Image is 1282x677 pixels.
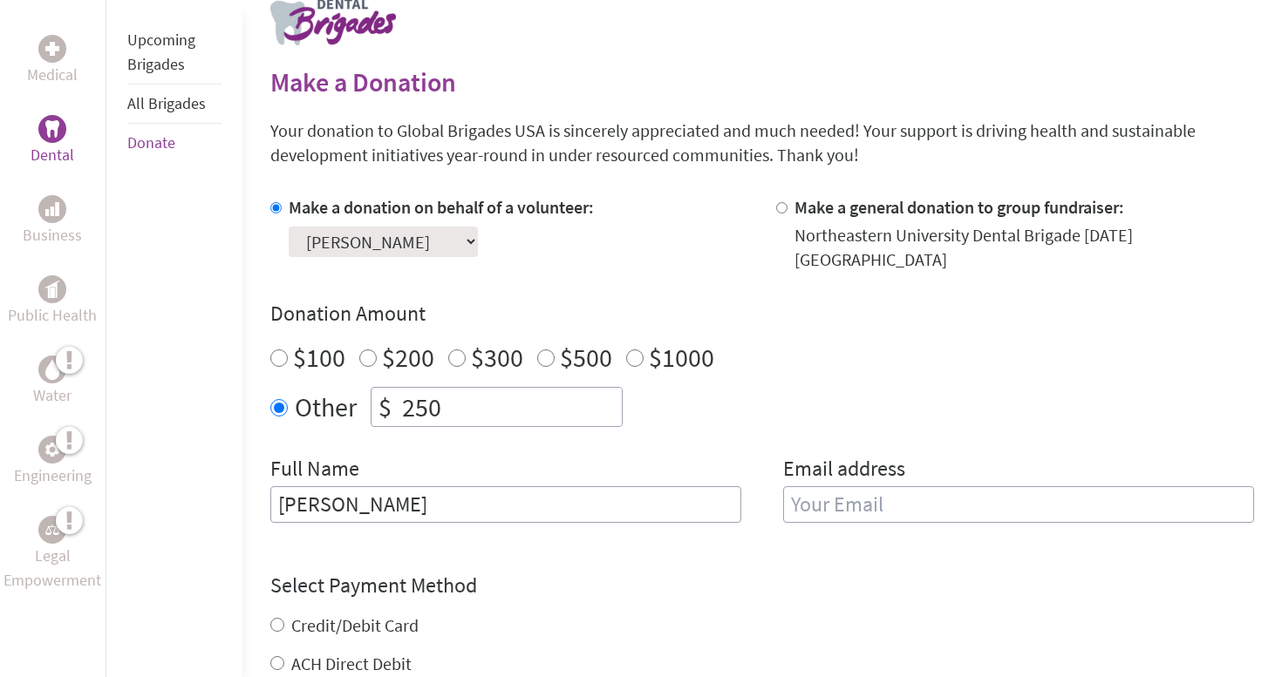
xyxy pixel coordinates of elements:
[31,115,74,167] a: DentalDental
[783,455,905,486] label: Email address
[3,544,102,592] p: Legal Empowerment
[33,355,72,408] a: WaterWater
[270,66,1254,98] h2: Make a Donation
[45,120,59,137] img: Dental
[471,341,523,374] label: $300
[45,42,59,56] img: Medical
[14,464,92,488] p: Engineering
[270,300,1254,328] h4: Donation Amount
[289,196,594,218] label: Make a donation on behalf of a volunteer:
[3,516,102,592] a: Legal EmpowermentLegal Empowerment
[45,281,59,298] img: Public Health
[45,443,59,457] img: Engineering
[38,275,66,303] div: Public Health
[270,455,359,486] label: Full Name
[270,118,1254,167] p: Your donation to Global Brigades USA is sincerely appreciated and much needed! Your support is dr...
[45,525,59,535] img: Legal Empowerment
[270,486,741,523] input: Enter Full Name
[38,355,66,383] div: Water
[291,614,419,636] label: Credit/Debit Card
[794,223,1254,272] div: Northeastern University Dental Brigade [DATE] [GEOGRAPHIC_DATA]
[399,388,622,426] input: Enter Amount
[270,572,1254,599] h4: Select Payment Method
[372,388,399,426] div: $
[38,436,66,464] div: Engineering
[127,85,222,124] li: All Brigades
[295,387,357,427] label: Other
[23,223,82,247] p: Business
[38,35,66,63] div: Medical
[127,124,222,162] li: Donate
[33,383,72,408] p: Water
[38,115,66,143] div: Dental
[794,196,1124,218] label: Make a general donation to group fundraiser:
[293,341,345,374] label: $100
[14,436,92,488] a: EngineeringEngineering
[127,30,195,74] a: Upcoming Brigades
[291,653,412,674] label: ACH Direct Debit
[31,143,74,167] p: Dental
[27,63,78,87] p: Medical
[27,35,78,87] a: MedicalMedical
[38,516,66,544] div: Legal Empowerment
[560,341,612,374] label: $500
[45,202,59,216] img: Business
[127,132,175,152] a: Donate
[23,195,82,247] a: BusinessBusiness
[127,93,206,113] a: All Brigades
[45,359,59,379] img: Water
[783,486,1254,523] input: Your Email
[382,341,434,374] label: $200
[8,275,97,328] a: Public HealthPublic Health
[38,195,66,223] div: Business
[127,21,222,85] li: Upcoming Brigades
[8,303,97,328] p: Public Health
[649,341,714,374] label: $1000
